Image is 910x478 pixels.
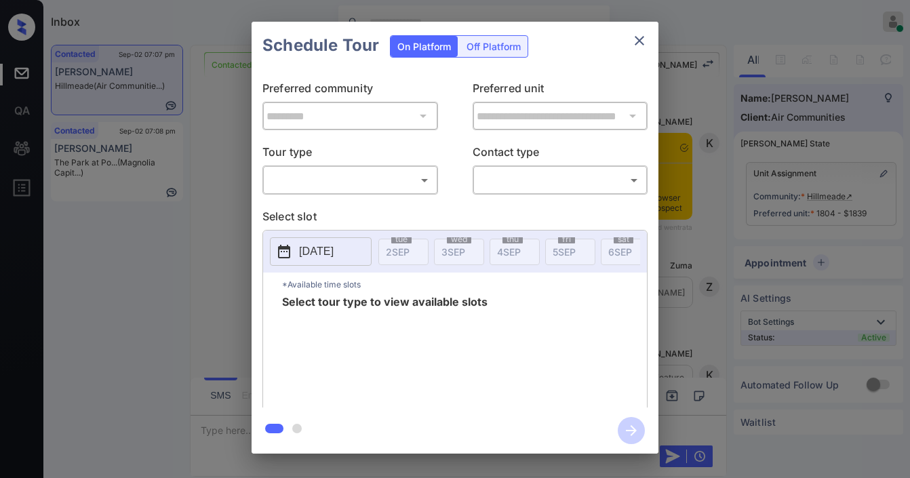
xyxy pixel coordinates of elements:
p: Preferred unit [473,80,648,102]
button: close [626,27,653,54]
span: Select tour type to view available slots [282,296,488,405]
div: On Platform [391,36,458,57]
div: Off Platform [460,36,528,57]
p: Select slot [262,208,648,230]
p: Preferred community [262,80,438,102]
h2: Schedule Tour [252,22,390,69]
p: Tour type [262,144,438,165]
p: Contact type [473,144,648,165]
p: [DATE] [299,243,334,260]
p: *Available time slots [282,273,647,296]
button: [DATE] [270,237,372,266]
